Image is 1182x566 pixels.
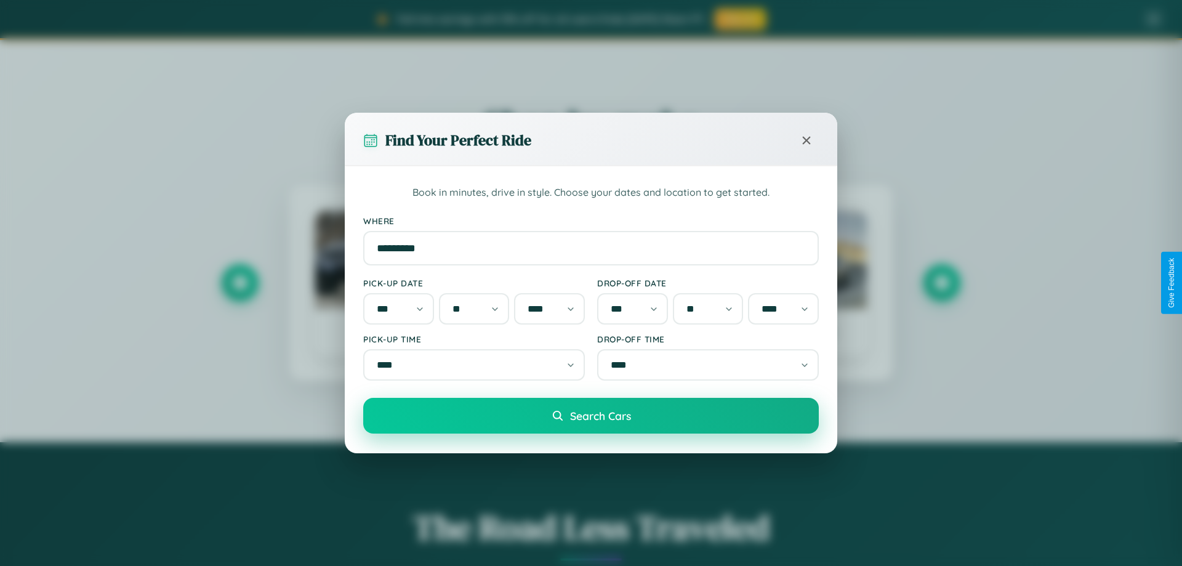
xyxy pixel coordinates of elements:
label: Where [363,216,819,226]
button: Search Cars [363,398,819,434]
p: Book in minutes, drive in style. Choose your dates and location to get started. [363,185,819,201]
label: Drop-off Date [597,278,819,288]
label: Drop-off Time [597,334,819,344]
label: Pick-up Time [363,334,585,344]
h3: Find Your Perfect Ride [385,130,531,150]
label: Pick-up Date [363,278,585,288]
span: Search Cars [570,409,631,422]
